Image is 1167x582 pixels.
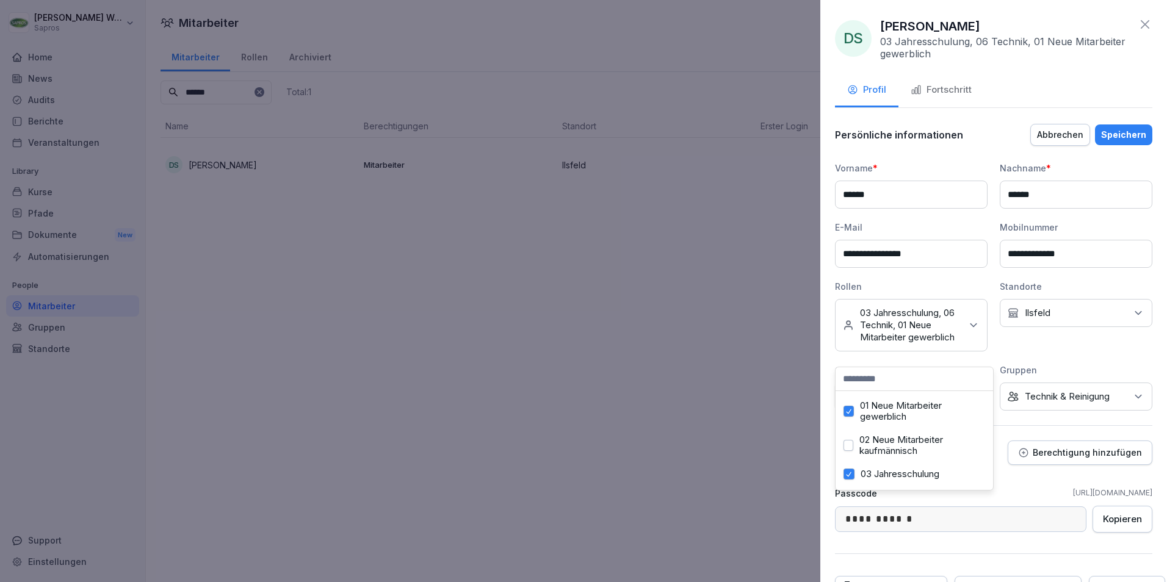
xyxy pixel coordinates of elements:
p: Berechtigung hinzufügen [1033,448,1142,458]
p: 03 Jahresschulung, 06 Technik, 01 Neue Mitarbeiter gewerblich [880,35,1132,60]
p: 03 Jahresschulung, 06 Technik, 01 Neue Mitarbeiter gewerblich [860,307,961,343]
button: Speichern [1095,124,1152,145]
button: Abbrechen [1030,124,1090,146]
div: Nachname [1000,162,1152,174]
div: Fortschritt [911,83,972,97]
p: Technik & Reinigung [1025,390,1110,403]
label: 03 Jahresschulung [861,469,939,480]
div: Kopieren [1103,512,1142,526]
p: Ilsfeld [1025,307,1050,319]
button: Kopieren [1093,506,1152,533]
p: Passcode [835,487,877,500]
p: [PERSON_NAME] [880,17,980,35]
label: 02 Neue Mitarbeiter kaufmännisch [859,434,985,456]
a: [URL][DOMAIN_NAME] [1073,487,1152,498]
div: E-Mail [835,221,988,234]
div: Vorname [835,162,988,174]
div: Speichern [1101,128,1146,142]
button: Profil [835,74,898,107]
div: Sprache [835,364,988,377]
label: 01 Neue Mitarbeiter gewerblich [860,400,985,422]
div: Mobilnummer [1000,221,1152,234]
div: Standorte [1000,280,1152,293]
p: Persönliche informationen [835,129,963,141]
button: Fortschritt [898,74,984,107]
button: Berechtigung hinzufügen [1008,440,1152,465]
div: Profil [847,83,886,97]
div: Gruppen [1000,364,1152,376]
div: Abbrechen [1037,128,1083,142]
div: Rollen [835,280,988,293]
div: DS [835,20,872,57]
